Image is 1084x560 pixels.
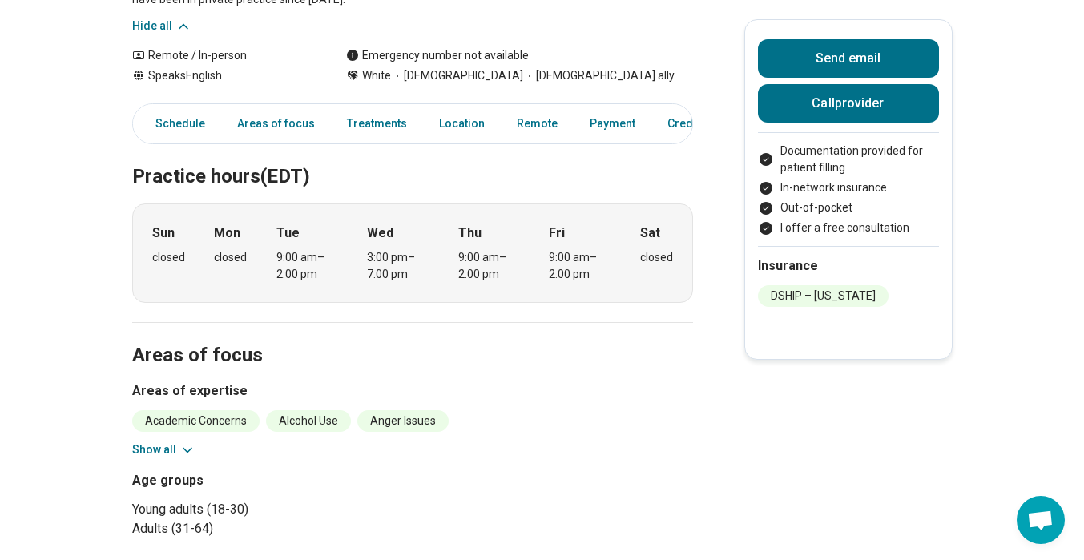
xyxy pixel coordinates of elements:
[132,381,693,401] h3: Areas of expertise
[132,67,314,84] div: Speaks English
[758,179,939,196] li: In-network insurance
[458,249,520,283] div: 9:00 am – 2:00 pm
[132,203,693,303] div: When does the program meet?
[758,84,939,123] button: Callprovider
[640,249,673,266] div: closed
[132,304,693,369] h2: Areas of focus
[758,285,889,307] li: DSHIP – [US_STATE]
[132,125,693,191] h2: Practice hours (EDT)
[580,107,645,140] a: Payment
[391,67,523,84] span: [DEMOGRAPHIC_DATA]
[276,224,300,243] strong: Tue
[266,410,351,432] li: Alcohol Use
[549,224,565,243] strong: Fri
[136,107,215,140] a: Schedule
[758,143,939,236] ul: Payment options
[458,224,482,243] strong: Thu
[337,107,417,140] a: Treatments
[214,224,240,243] strong: Mon
[1017,496,1065,544] div: Open chat
[549,249,611,283] div: 9:00 am – 2:00 pm
[132,410,260,432] li: Academic Concerns
[658,107,738,140] a: Credentials
[523,67,675,84] span: [DEMOGRAPHIC_DATA] ally
[152,224,175,243] strong: Sun
[228,107,324,140] a: Areas of focus
[367,249,429,283] div: 3:00 pm – 7:00 pm
[758,256,939,276] h2: Insurance
[640,224,660,243] strong: Sat
[429,107,494,140] a: Location
[276,249,338,283] div: 9:00 am – 2:00 pm
[758,39,939,78] button: Send email
[362,67,391,84] span: White
[152,249,185,266] div: closed
[132,441,195,458] button: Show all
[507,107,567,140] a: Remote
[132,500,406,519] li: Young adults (18-30)
[758,199,939,216] li: Out-of-pocket
[357,410,449,432] li: Anger Issues
[758,220,939,236] li: I offer a free consultation
[132,471,406,490] h3: Age groups
[132,47,314,64] div: Remote / In-person
[132,519,406,538] li: Adults (31-64)
[132,18,191,34] button: Hide all
[367,224,393,243] strong: Wed
[346,47,529,64] div: Emergency number not available
[214,249,247,266] div: closed
[758,143,939,176] li: Documentation provided for patient filling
